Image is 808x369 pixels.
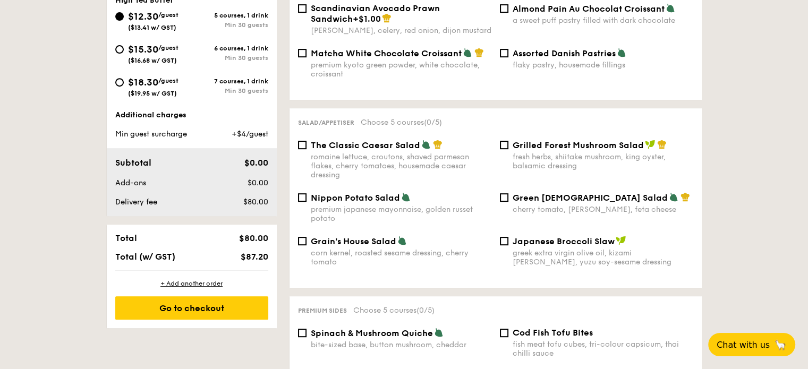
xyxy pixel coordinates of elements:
[774,339,787,351] span: 🦙
[616,236,626,245] img: icon-vegan.f8ff3823.svg
[239,233,268,243] span: $80.00
[240,252,268,262] span: $87.20
[500,193,508,202] input: Green [DEMOGRAPHIC_DATA] Saladcherry tomato, [PERSON_NAME], feta cheese
[513,140,644,150] span: Grilled Forest Mushroom Salad
[298,119,354,126] span: Salad/Appetiser
[311,236,396,246] span: Grain's House Salad
[311,140,420,150] span: The Classic Caesar Salad
[115,178,146,187] span: Add-ons
[513,16,693,25] div: a sweet puff pastry filled with dark chocolate
[311,328,433,338] span: Spinach & Mushroom Quiche
[434,328,444,337] img: icon-vegetarian.fe4039eb.svg
[311,48,462,58] span: Matcha White Chocolate Croissant
[231,130,268,139] span: +$4/guest
[500,141,508,149] input: Grilled Forest Mushroom Saladfresh herbs, shiitake mushroom, king oyster, balsamic dressing
[192,78,268,85] div: 7 courses, 1 drink
[500,4,508,13] input: Almond Pain Au Chocolat Croissanta sweet puff pastry filled with dark chocolate
[311,193,400,203] span: Nippon Potato Salad
[158,77,178,84] span: /guest
[463,48,472,57] img: icon-vegetarian.fe4039eb.svg
[115,78,124,87] input: $18.30/guest($19.95 w/ GST)7 courses, 1 drinkMin 30 guests
[298,193,307,202] input: Nippon Potato Saladpremium japanese mayonnaise, golden russet potato
[115,233,137,243] span: Total
[192,54,268,62] div: Min 30 guests
[128,11,158,22] span: $12.30
[401,192,411,202] img: icon-vegetarian.fe4039eb.svg
[311,26,491,35] div: [PERSON_NAME], celery, red onion, dijon mustard
[115,12,124,21] input: $12.30/guest($13.41 w/ GST)5 courses, 1 drinkMin 30 guests
[353,306,435,315] span: Choose 5 courses
[513,152,693,170] div: fresh herbs, shiitake mushroom, king oyster, balsamic dressing
[115,198,157,207] span: Delivery fee
[158,44,178,52] span: /guest
[298,237,307,245] input: Grain's House Saladcorn kernel, roasted sesame dressing, cherry tomato
[513,193,668,203] span: Green [DEMOGRAPHIC_DATA] Salad
[513,4,665,14] span: Almond Pain Au Chocolat Croissant
[666,3,675,13] img: icon-vegetarian.fe4039eb.svg
[128,57,177,64] span: ($16.68 w/ GST)
[717,340,770,350] span: Chat with us
[247,178,268,187] span: $0.00
[192,87,268,95] div: Min 30 guests
[115,279,268,288] div: + Add another order
[416,306,435,315] span: (0/5)
[128,76,158,88] span: $18.30
[645,140,656,149] img: icon-vegan.f8ff3823.svg
[298,329,307,337] input: Spinach & Mushroom Quichebite-sized base, button mushroom, cheddar
[311,248,491,267] div: corn kernel, roasted sesame dressing, cherry tomato
[353,14,381,24] span: +$1.00
[513,48,616,58] span: Assorted Danish Pastries
[115,45,124,54] input: $15.30/guest($16.68 w/ GST)6 courses, 1 drinkMin 30 guests
[500,329,508,337] input: Cod Fish Tofu Bitesfish meat tofu cubes, tri-colour capsicum, thai chilli sauce
[669,192,678,202] img: icon-vegetarian.fe4039eb.svg
[128,24,176,31] span: ($13.41 w/ GST)
[708,333,795,356] button: Chat with us🦙
[192,45,268,52] div: 6 courses, 1 drink
[115,252,175,262] span: Total (w/ GST)
[397,236,407,245] img: icon-vegetarian.fe4039eb.svg
[243,198,268,207] span: $80.00
[128,44,158,55] span: $15.30
[617,48,626,57] img: icon-vegetarian.fe4039eb.svg
[298,4,307,13] input: Scandinavian Avocado Prawn Sandwich+$1.00[PERSON_NAME], celery, red onion, dijon mustard
[311,152,491,179] div: romaine lettuce, croutons, shaved parmesan flakes, cherry tomatoes, housemade caesar dressing
[513,61,693,70] div: flaky pastry, housemade fillings
[298,49,307,57] input: Matcha White Chocolate Croissantpremium kyoto green powder, white chocolate, croissant
[500,49,508,57] input: Assorted Danish Pastriesflaky pastry, housemade fillings
[298,141,307,149] input: The Classic Caesar Saladromaine lettuce, croutons, shaved parmesan flakes, cherry tomatoes, house...
[311,205,491,223] div: premium japanese mayonnaise, golden russet potato
[513,328,593,338] span: Cod Fish Tofu Bites
[513,248,693,267] div: greek extra virgin olive oil, kizami [PERSON_NAME], yuzu soy-sesame dressing
[311,61,491,79] div: premium kyoto green powder, white chocolate, croissant
[657,140,667,149] img: icon-chef-hat.a58ddaea.svg
[298,307,347,314] span: Premium sides
[513,340,693,358] div: fish meat tofu cubes, tri-colour capsicum, thai chilli sauce
[361,118,442,127] span: Choose 5 courses
[513,236,615,246] span: Japanese Broccoli Slaw
[192,12,268,19] div: 5 courses, 1 drink
[311,340,491,349] div: bite-sized base, button mushroom, cheddar
[382,13,392,23] img: icon-chef-hat.a58ddaea.svg
[115,130,187,139] span: Min guest surcharge
[681,192,690,202] img: icon-chef-hat.a58ddaea.svg
[474,48,484,57] img: icon-chef-hat.a58ddaea.svg
[192,21,268,29] div: Min 30 guests
[513,205,693,214] div: cherry tomato, [PERSON_NAME], feta cheese
[115,158,151,168] span: Subtotal
[424,118,442,127] span: (0/5)
[500,237,508,245] input: Japanese Broccoli Slawgreek extra virgin olive oil, kizami [PERSON_NAME], yuzu soy-sesame dressing
[311,3,440,24] span: Scandinavian Avocado Prawn Sandwich
[421,140,431,149] img: icon-vegetarian.fe4039eb.svg
[115,110,268,121] div: Additional charges
[158,11,178,19] span: /guest
[115,296,268,320] div: Go to checkout
[433,140,443,149] img: icon-chef-hat.a58ddaea.svg
[244,158,268,168] span: $0.00
[128,90,177,97] span: ($19.95 w/ GST)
